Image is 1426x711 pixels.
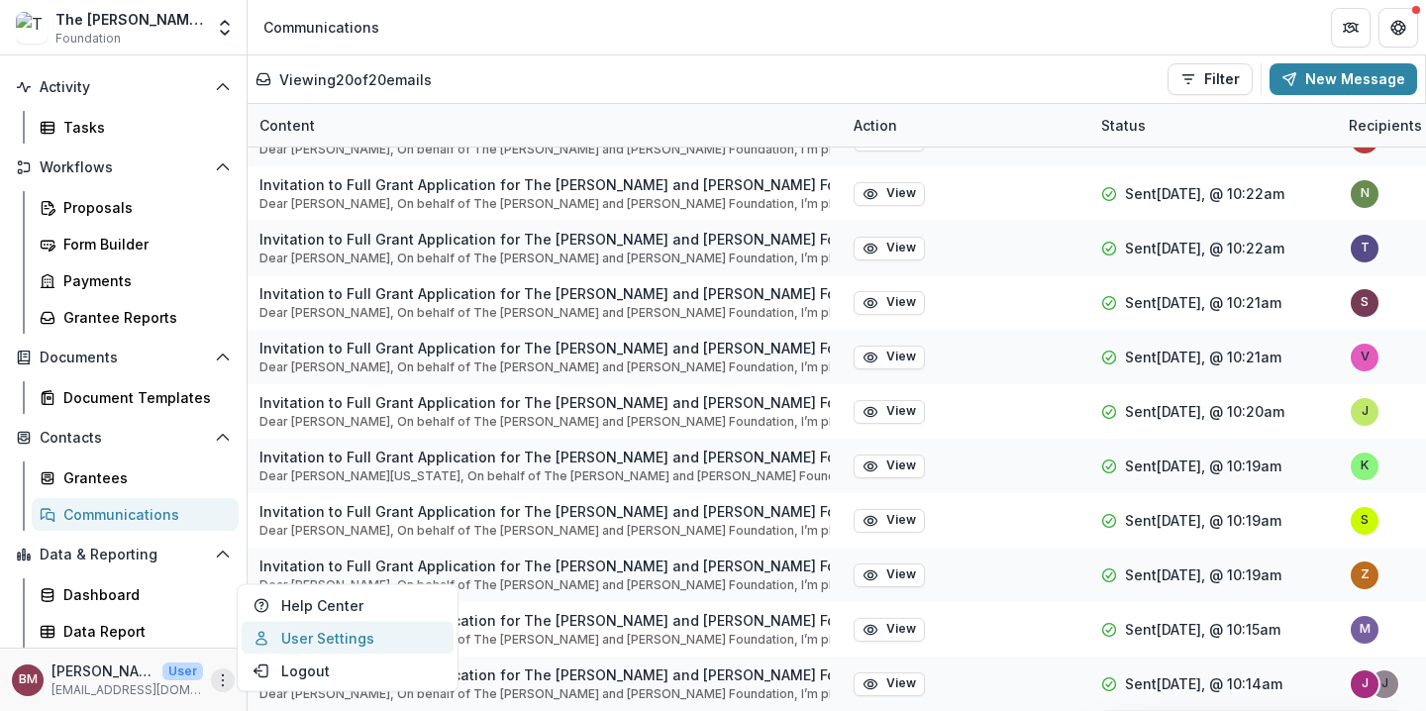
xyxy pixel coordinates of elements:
[1378,8,1418,48] button: Get Help
[32,191,239,224] a: Proposals
[40,79,207,96] span: Activity
[40,547,207,563] span: Data & Reporting
[248,104,842,147] div: Content
[63,234,223,254] div: Form Builder
[279,69,432,90] p: Viewing 20 of 20 emails
[854,182,925,206] button: View
[1125,510,1281,531] p: Sent [DATE], @ 10:19am
[259,501,830,522] p: Invitation to Full Grant Application for The [PERSON_NAME] and [PERSON_NAME] Foundation
[259,250,830,267] p: Dear [PERSON_NAME], On behalf of The [PERSON_NAME] and [PERSON_NAME] Foundation, I’m pleased to i...
[1168,63,1253,95] button: Filter
[211,668,235,692] button: More
[854,618,925,642] button: View
[32,615,239,648] a: Data Report
[1381,677,1388,690] div: jessica@30birdsfoundation.org
[259,283,830,304] p: Invitation to Full Grant Application for The [PERSON_NAME] and [PERSON_NAME] Foundation
[259,195,830,213] p: Dear [PERSON_NAME], On behalf of The [PERSON_NAME] and [PERSON_NAME] Foundation, I’m pleased to i...
[1361,187,1370,200] div: normabowles@earthlink.net
[259,413,830,431] p: Dear [PERSON_NAME], On behalf of The [PERSON_NAME] and [PERSON_NAME] Foundation, I’m pleased to i...
[32,461,239,494] a: Grantees
[8,539,239,570] button: Open Data & Reporting
[259,392,830,413] p: Invitation to Full Grant Application for The [PERSON_NAME] and [PERSON_NAME] Foundation
[63,387,223,408] div: Document Templates
[8,152,239,183] button: Open Workflows
[32,301,239,334] a: Grantee Reports
[32,228,239,260] a: Form Builder
[1125,347,1281,367] p: Sent [DATE], @ 10:21am
[259,467,830,485] p: Dear [PERSON_NAME][US_STATE], On behalf of The [PERSON_NAME] and [PERSON_NAME] Foundation, I’m pl...
[40,350,207,366] span: Documents
[32,264,239,297] a: Payments
[1125,456,1281,476] p: Sent [DATE], @ 10:19am
[259,664,830,685] p: Invitation to Full Grant Application for The [PERSON_NAME] and [PERSON_NAME] Foundation
[162,662,203,680] p: User
[1125,238,1284,258] p: Sent [DATE], @ 10:22am
[8,342,239,373] button: Open Documents
[259,229,830,250] p: Invitation to Full Grant Application for The [PERSON_NAME] and [PERSON_NAME] Foundation
[40,430,207,447] span: Contacts
[63,584,223,605] div: Dashboard
[51,660,154,681] p: [PERSON_NAME]
[32,498,239,531] a: Communications
[1362,405,1369,418] div: jdzubak@wsgvbgc.org
[1125,564,1281,585] p: Sent [DATE], @ 10:19am
[259,174,830,195] p: Invitation to Full Grant Application for The [PERSON_NAME] and [PERSON_NAME] Foundation
[255,13,387,42] nav: breadcrumb
[1361,296,1369,309] div: susanbpollack@gmail.com
[63,621,223,642] div: Data Report
[854,509,925,533] button: View
[63,307,223,328] div: Grantee Reports
[263,17,379,38] div: Communications
[1125,619,1280,640] p: Sent [DATE], @ 10:15am
[854,237,925,260] button: View
[63,504,223,525] div: Communications
[40,159,207,176] span: Workflows
[259,447,830,467] p: Invitation to Full Grant Application for The [PERSON_NAME] and [PERSON_NAME] Foundation
[259,576,830,594] p: Dear [PERSON_NAME], On behalf of The [PERSON_NAME] and [PERSON_NAME] Foundation, I’m pleased to i...
[854,563,925,587] button: View
[211,8,239,48] button: Open entity switcher
[1125,292,1281,313] p: Sent [DATE], @ 10:21am
[1270,63,1417,95] button: New Message
[63,197,223,218] div: Proposals
[842,104,1089,147] div: Action
[854,291,925,315] button: View
[259,610,830,631] p: Invitation to Full Grant Application for The [PERSON_NAME] and [PERSON_NAME] Foundation
[63,270,223,291] div: Payments
[8,422,239,454] button: Open Contacts
[854,346,925,369] button: View
[32,111,239,144] a: Tasks
[1361,514,1369,527] div: sergioc@bgclaharbor.org
[259,631,830,649] p: Dear [PERSON_NAME], On behalf of The [PERSON_NAME] and [PERSON_NAME] Foundation, I’m pleased to i...
[259,358,830,376] p: Dear [PERSON_NAME], On behalf of The [PERSON_NAME] and [PERSON_NAME] Foundation, I’m pleased to i...
[854,400,925,424] button: View
[1125,183,1284,204] p: Sent [DATE], @ 10:22am
[1360,623,1371,636] div: mary@investinkidsla.org
[1361,568,1370,581] div: zscott@awbw.org
[259,685,830,703] p: Dear [PERSON_NAME], On behalf of The [PERSON_NAME] and [PERSON_NAME] Foundation, I’m pleased to i...
[16,12,48,44] img: The Carol and James Collins Foundation
[854,455,925,478] button: View
[259,304,830,322] p: Dear [PERSON_NAME], On behalf of The [PERSON_NAME] and [PERSON_NAME] Foundation, I’m pleased to i...
[1089,104,1337,147] div: Status
[19,673,38,686] div: Bethanie Milteer
[32,578,239,611] a: Dashboard
[1362,677,1369,690] div: justin.hefter@gmail.com
[1089,115,1158,136] div: Status
[51,681,203,699] p: [EMAIL_ADDRESS][DOMAIN_NAME]
[259,338,830,358] p: Invitation to Full Grant Application for The [PERSON_NAME] and [PERSON_NAME] Foundation
[32,381,239,414] a: Document Templates
[1125,673,1282,694] p: Sent [DATE], @ 10:14am
[1361,459,1369,472] div: kimberly.washington@bgcmla.org
[1361,351,1370,363] div: vgreen@davincischools.org
[55,9,203,30] div: The [PERSON_NAME] and [PERSON_NAME] Foundation
[259,522,830,540] p: Dear [PERSON_NAME], On behalf of The [PERSON_NAME] and [PERSON_NAME] Foundation, I’m pleased to i...
[63,467,223,488] div: Grantees
[259,556,830,576] p: Invitation to Full Grant Application for The [PERSON_NAME] and [PERSON_NAME] Foundation
[259,141,830,158] p: Dear [PERSON_NAME], On behalf of The [PERSON_NAME] and [PERSON_NAME] Foundation, I’m pleased to i...
[1331,8,1371,48] button: Partners
[55,30,121,48] span: Foundation
[248,115,327,136] div: Content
